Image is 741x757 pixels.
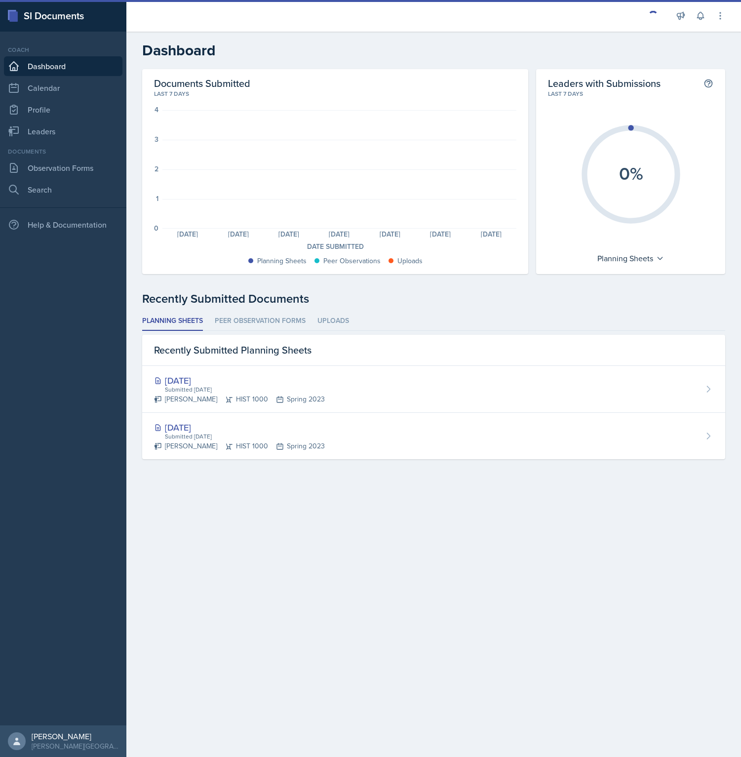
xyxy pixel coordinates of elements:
div: Documents [4,147,122,156]
div: [DATE] [314,231,364,238]
div: [DATE] [154,374,325,387]
h2: Dashboard [142,41,725,59]
div: [DATE] [154,421,325,434]
a: Search [4,180,122,199]
div: Planning Sheets [257,256,307,266]
div: [DATE] [466,231,516,238]
h2: Leaders with Submissions [548,77,661,89]
div: [DATE] [264,231,314,238]
div: Last 7 days [548,89,713,98]
div: [PERSON_NAME] [32,731,118,741]
div: [DATE] [213,231,263,238]
div: 1 [156,195,158,202]
div: 4 [155,106,158,113]
div: [DATE] [162,231,213,238]
a: [DATE] Submitted [DATE] [PERSON_NAME]HIST 1000Spring 2023 [142,413,725,459]
li: Uploads [317,312,349,331]
li: Peer Observation Forms [215,312,306,331]
text: 0% [619,160,643,186]
div: Coach [4,45,122,54]
a: Dashboard [4,56,122,76]
div: [PERSON_NAME] HIST 1000 Spring 2023 [154,394,325,404]
div: [PERSON_NAME] HIST 1000 Spring 2023 [154,441,325,451]
a: Calendar [4,78,122,98]
div: [DATE] [365,231,415,238]
li: Planning Sheets [142,312,203,331]
a: Leaders [4,121,122,141]
h2: Documents Submitted [154,77,516,89]
div: Recently Submitted Planning Sheets [142,335,725,366]
div: 2 [155,165,158,172]
div: Submitted [DATE] [164,432,325,441]
div: Recently Submitted Documents [142,290,725,308]
div: [DATE] [415,231,466,238]
a: Profile [4,100,122,120]
div: Last 7 days [154,89,516,98]
div: 3 [155,136,158,143]
div: Planning Sheets [592,250,669,266]
div: 0 [154,225,158,232]
div: Help & Documentation [4,215,122,235]
div: [PERSON_NAME][GEOGRAPHIC_DATA] [32,741,118,751]
div: Submitted [DATE] [164,385,325,394]
a: Observation Forms [4,158,122,178]
a: [DATE] Submitted [DATE] [PERSON_NAME]HIST 1000Spring 2023 [142,366,725,413]
div: Date Submitted [154,241,516,252]
div: Peer Observations [323,256,381,266]
div: Uploads [397,256,423,266]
